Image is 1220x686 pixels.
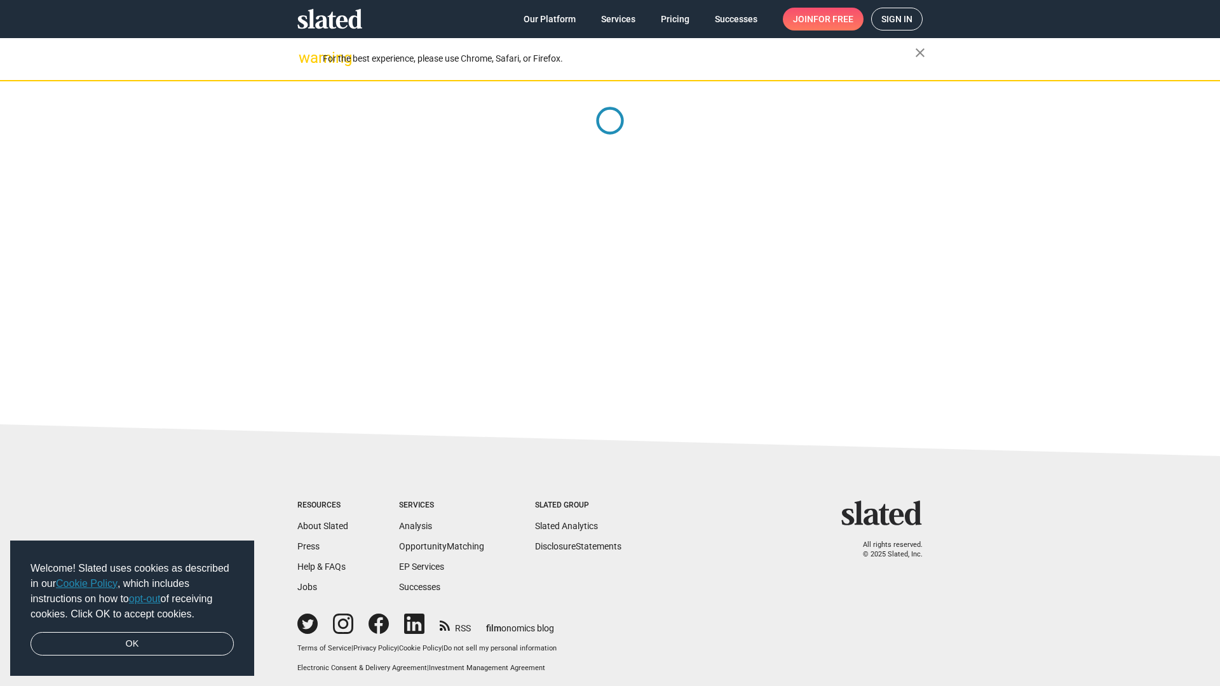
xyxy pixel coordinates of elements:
[297,644,351,652] a: Terms of Service
[513,8,586,30] a: Our Platform
[297,501,348,511] div: Resources
[399,582,440,592] a: Successes
[10,541,254,676] div: cookieconsent
[299,50,314,65] mat-icon: warning
[486,612,554,635] a: filmonomics blog
[881,8,912,30] span: Sign in
[591,8,646,30] a: Services
[429,664,545,672] a: Investment Management Agreement
[535,541,621,551] a: DisclosureStatements
[397,644,399,652] span: |
[850,541,923,559] p: All rights reserved. © 2025 Slated, Inc.
[129,593,161,604] a: opt-out
[399,521,432,531] a: Analysis
[912,45,928,60] mat-icon: close
[56,578,118,589] a: Cookie Policy
[535,521,598,531] a: Slated Analytics
[297,664,427,672] a: Electronic Consent & Delivery Agreement
[399,501,484,511] div: Services
[486,623,501,633] span: film
[427,664,429,672] span: |
[297,582,317,592] a: Jobs
[813,8,853,30] span: for free
[30,632,234,656] a: dismiss cookie message
[793,8,853,30] span: Join
[715,8,757,30] span: Successes
[297,521,348,531] a: About Slated
[535,501,621,511] div: Slated Group
[444,644,557,654] button: Do not sell my personal information
[30,561,234,622] span: Welcome! Slated uses cookies as described in our , which includes instructions on how to of recei...
[297,562,346,572] a: Help & FAQs
[399,644,442,652] a: Cookie Policy
[524,8,576,30] span: Our Platform
[399,562,444,572] a: EP Services
[323,50,915,67] div: For the best experience, please use Chrome, Safari, or Firefox.
[705,8,768,30] a: Successes
[661,8,689,30] span: Pricing
[440,615,471,635] a: RSS
[651,8,700,30] a: Pricing
[442,644,444,652] span: |
[297,541,320,551] a: Press
[399,541,484,551] a: OpportunityMatching
[353,644,397,652] a: Privacy Policy
[783,8,864,30] a: Joinfor free
[351,644,353,652] span: |
[871,8,923,30] a: Sign in
[601,8,635,30] span: Services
